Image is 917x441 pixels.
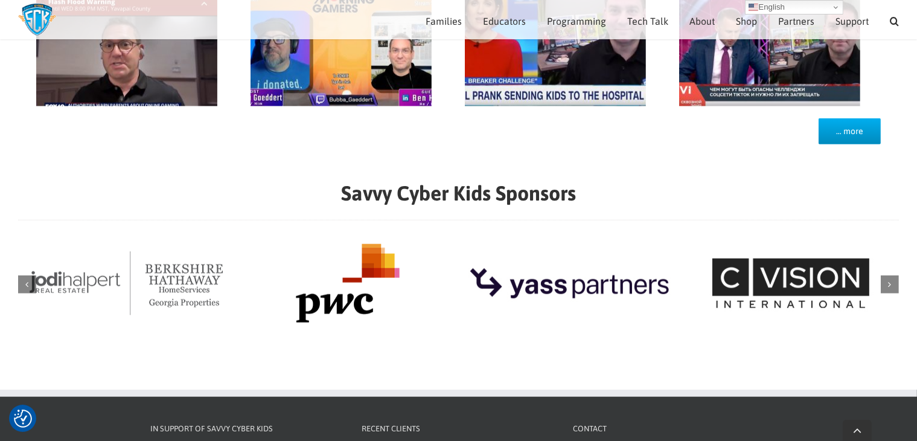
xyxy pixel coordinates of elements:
img: PwC [242,244,453,323]
img: en [749,2,758,12]
div: Next slide [881,275,899,294]
img: Jodi Halpert Real Estate [21,244,232,323]
span: Shop [736,16,757,26]
span: … more [836,126,863,137]
span: Programming [547,16,606,26]
a: … more [819,118,881,144]
button: Consent Preferences [14,410,32,428]
h4: Recent Clients [362,423,554,435]
strong: Savvy Cyber Kids Sponsors [341,181,576,205]
span: About [689,16,715,26]
img: Savvy Cyber Kids Logo [18,3,56,36]
img: C Vision [685,244,896,323]
h4: In Support of Savvy Cyber Kids [151,423,343,435]
div: 5 / 9 [683,244,899,324]
div: 4 / 9 [462,244,677,324]
span: Partners [778,16,814,26]
img: Revisit consent button [14,410,32,428]
div: 3 / 9 [240,244,455,324]
img: Yass Partners [464,244,675,323]
span: Tech Talk [627,16,668,26]
div: Previous slide [18,275,36,294]
span: Educators [483,16,526,26]
span: Families [426,16,462,26]
div: 2 / 9 [18,244,234,324]
h4: Contact [573,423,765,435]
span: Support [836,16,869,26]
